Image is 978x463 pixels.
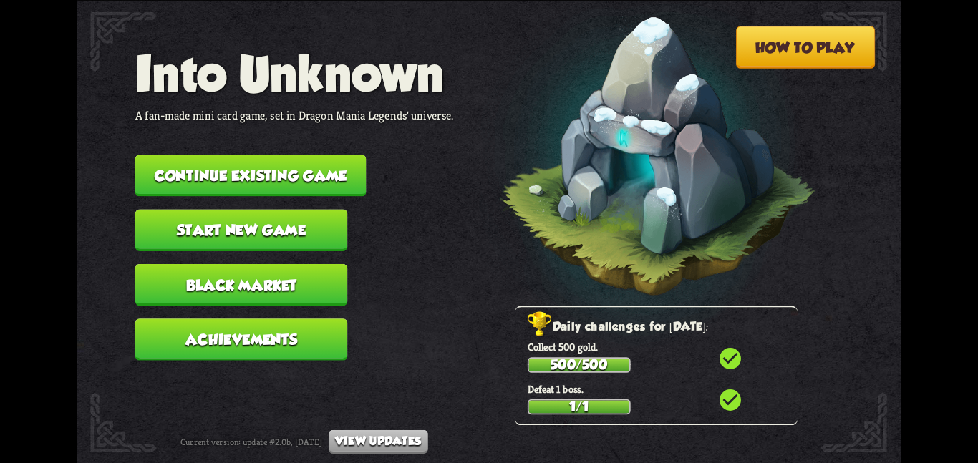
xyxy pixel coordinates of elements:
[736,26,876,68] button: How to play
[135,45,454,101] h1: Into Unknown
[528,340,798,354] p: Collect 500 gold.
[529,400,629,413] div: 1/1
[528,311,553,337] img: Golden_Trophy_Icon.png
[135,209,348,250] button: Start new game
[717,387,743,413] i: check_circle
[528,382,798,396] p: Defeat 1 boss.
[135,155,367,196] button: Continue existing game
[717,346,743,371] i: check_circle
[180,429,428,453] div: Current version: update #2.0b, [DATE]
[135,318,348,360] button: Achievements
[329,429,427,453] button: View updates
[135,263,348,305] button: Black Market
[528,316,798,337] h2: Daily challenges for [DATE]:
[529,359,629,371] div: 500/500
[135,107,454,122] p: A fan-made mini card game, set in Dragon Mania Legends' universe.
